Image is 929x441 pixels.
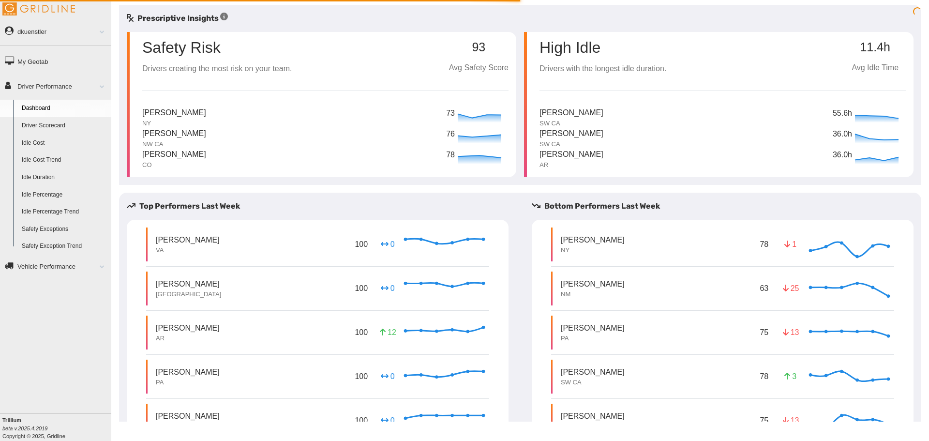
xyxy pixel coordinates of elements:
[833,128,853,140] p: 36.0h
[353,325,370,340] p: 100
[561,246,625,255] p: NY
[156,378,220,387] p: PA
[17,152,111,169] a: Idle Cost Trend
[142,140,206,149] p: NW CA
[142,161,206,169] p: CO
[561,334,625,343] p: PA
[446,128,455,140] p: 76
[449,62,509,74] p: Avg Safety Score
[17,186,111,204] a: Idle Percentage
[353,281,370,296] p: 100
[561,366,625,378] p: [PERSON_NAME]
[844,62,906,74] p: Avg Idle Time
[844,41,906,54] p: 11.4h
[142,128,206,140] p: [PERSON_NAME]
[783,371,798,382] p: 3
[833,149,853,161] p: 36.0h
[380,283,395,294] p: 0
[539,149,603,161] p: [PERSON_NAME]
[380,239,395,250] p: 0
[539,119,603,128] p: SW CA
[127,200,516,212] h5: Top Performers Last Week
[758,237,770,252] p: 78
[2,2,75,15] img: Gridline
[17,117,111,135] a: Driver Scorecard
[17,135,111,152] a: Idle Cost
[783,415,798,426] p: 13
[783,239,798,250] p: 1
[156,366,220,378] p: [PERSON_NAME]
[17,169,111,186] a: Idle Duration
[446,107,455,120] p: 73
[561,322,625,334] p: [PERSON_NAME]
[449,41,509,54] p: 93
[539,161,603,169] p: AR
[758,369,770,384] p: 78
[758,281,770,296] p: 63
[17,221,111,238] a: Safety Exceptions
[156,411,220,422] p: [PERSON_NAME]
[142,63,292,75] p: Drivers creating the most risk on your team.
[561,411,625,422] p: [PERSON_NAME]
[758,325,770,340] p: 75
[561,378,625,387] p: SW CA
[353,413,370,428] p: 100
[2,417,21,423] b: Trillium
[561,234,625,245] p: [PERSON_NAME]
[833,107,853,120] p: 55.6h
[561,278,625,289] p: [PERSON_NAME]
[380,327,395,338] p: 12
[156,278,221,289] p: [PERSON_NAME]
[17,100,111,117] a: Dashboard
[380,415,395,426] p: 0
[353,369,370,384] p: 100
[561,290,625,299] p: NM
[446,149,455,161] p: 78
[142,107,206,119] p: [PERSON_NAME]
[783,283,798,294] p: 25
[539,140,603,149] p: SW CA
[353,237,370,252] p: 100
[142,119,206,128] p: NY
[539,40,666,55] p: High Idle
[142,40,221,55] p: Safety Risk
[380,371,395,382] p: 0
[758,413,770,428] p: 75
[142,149,206,161] p: [PERSON_NAME]
[539,128,603,140] p: [PERSON_NAME]
[2,426,47,431] i: beta v.2025.4.2019
[156,334,220,343] p: AR
[539,107,603,119] p: [PERSON_NAME]
[539,63,666,75] p: Drivers with the longest idle duration.
[156,290,221,299] p: [GEOGRAPHIC_DATA]
[17,203,111,221] a: Idle Percentage Trend
[156,322,220,334] p: [PERSON_NAME]
[2,416,111,440] div: Copyright © 2025, Gridline
[156,234,220,245] p: [PERSON_NAME]
[532,200,921,212] h5: Bottom Performers Last Week
[783,327,798,338] p: 13
[156,246,220,255] p: VA
[127,13,228,24] h5: Prescriptive Insights
[17,238,111,255] a: Safety Exception Trend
